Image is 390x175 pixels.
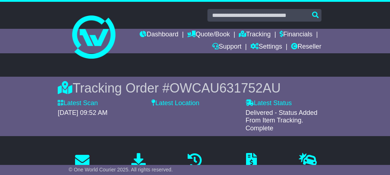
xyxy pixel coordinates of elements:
[239,29,271,41] a: Tracking
[58,99,98,107] label: Latest Scan
[291,41,321,53] a: Reseller
[69,167,173,172] span: © One World Courier 2025. All rights reserved.
[58,109,108,116] span: [DATE] 09:52 AM
[250,41,282,53] a: Settings
[246,109,317,132] span: Delivered - Status Added From Item Tracking. Complete
[280,29,312,41] a: Financials
[170,81,281,95] span: OWCAU631752AU
[187,29,230,41] a: Quote/Book
[246,99,292,107] label: Latest Status
[140,29,178,41] a: Dashboard
[212,41,241,53] a: Support
[152,99,199,107] label: Latest Location
[58,80,332,96] div: Tracking Order #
